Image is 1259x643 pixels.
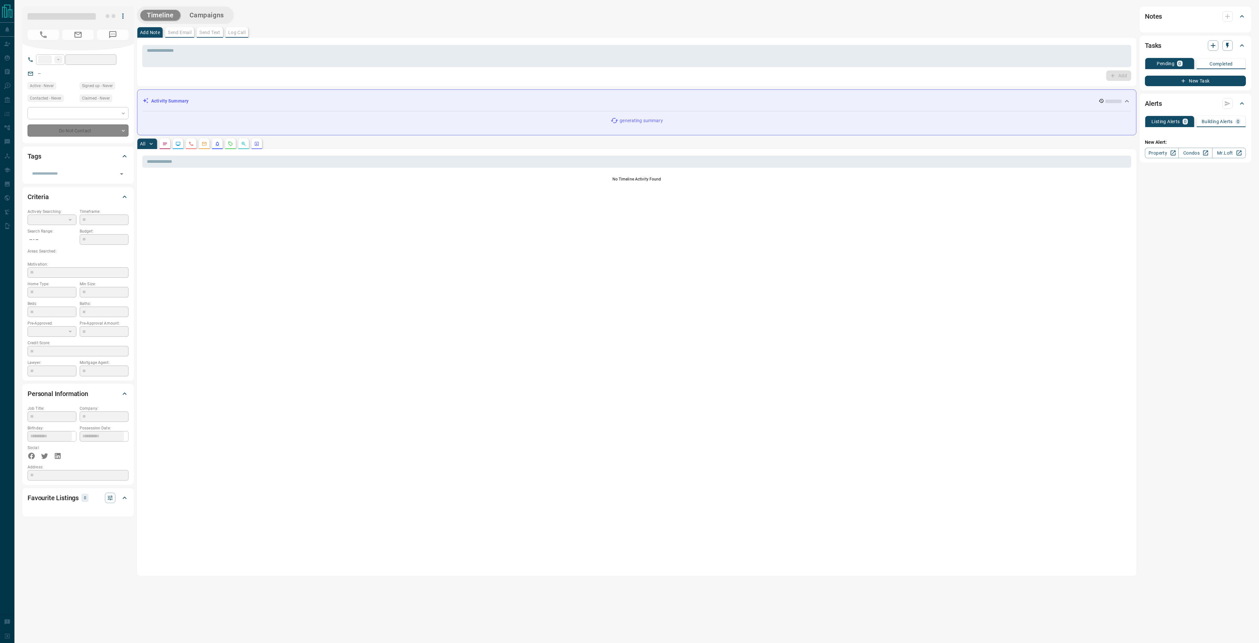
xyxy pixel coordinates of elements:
span: Claimed - Never [82,95,110,102]
a: Property [1145,148,1179,158]
h2: Tasks [1145,40,1161,51]
div: Personal Information [28,386,129,402]
p: Mortgage Agent: [80,360,129,366]
button: Timeline [140,10,180,21]
p: Min Size: [80,281,129,287]
h2: Favourite Listings [28,493,79,503]
p: Listing Alerts [1151,119,1180,124]
p: Lawyer: [28,360,76,366]
svg: Requests [228,141,233,146]
span: No Number [28,29,59,40]
p: 0 [1237,119,1239,124]
p: Budget: [80,228,129,234]
p: Home Type: [28,281,76,287]
p: Birthday: [28,425,76,431]
p: Pre-Approval Amount: [80,320,129,326]
p: Activity Summary [151,98,189,104]
div: Do Not Contact [28,124,129,137]
p: New Alert: [1145,139,1246,146]
h2: Criteria [28,192,49,202]
h2: Tags [28,151,41,161]
p: generating summary [620,117,663,124]
span: Active - Never [30,83,54,89]
span: Signed up - Never [82,83,113,89]
p: Add Note [140,30,160,35]
a: Mr.Loft [1212,148,1246,158]
p: No Timeline Activity Found [142,176,1131,182]
p: Address: [28,464,129,470]
svg: Opportunities [241,141,246,146]
div: Activity Summary [143,95,1131,107]
span: No Number [97,29,129,40]
p: Pre-Approved: [28,320,76,326]
div: Tasks [1145,38,1246,53]
div: Notes [1145,9,1246,24]
p: Building Alerts [1202,119,1233,124]
span: Contacted - Never [30,95,61,102]
p: 0 [1184,119,1187,124]
p: Motivation: [28,261,129,267]
p: 0 [83,494,87,501]
svg: Emails [202,141,207,146]
a: Condos [1178,148,1212,158]
p: Search Range: [28,228,76,234]
svg: Notes [162,141,168,146]
p: Actively Searching: [28,209,76,215]
p: Completed [1209,62,1233,66]
svg: Listing Alerts [215,141,220,146]
button: Open [117,169,126,179]
div: Criteria [28,189,129,205]
div: Tags [28,148,129,164]
svg: Lead Browsing Activity [175,141,181,146]
p: Timeframe: [80,209,129,215]
button: Campaigns [183,10,230,21]
button: New Task [1145,76,1246,86]
p: 0 [1178,61,1181,66]
div: Favourite Listings0 [28,490,129,506]
p: Social: [28,445,76,451]
p: Job Title: [28,406,76,411]
p: Company: [80,406,129,411]
h2: Alerts [1145,98,1162,109]
p: Credit Score: [28,340,129,346]
h2: Personal Information [28,388,88,399]
a: -- [38,71,41,76]
p: Baths: [80,301,129,307]
p: Possession Date: [80,425,129,431]
p: All [140,142,145,146]
svg: Agent Actions [254,141,259,146]
svg: Calls [189,141,194,146]
h2: Notes [1145,11,1162,22]
p: Beds: [28,301,76,307]
div: Alerts [1145,96,1246,111]
p: Pending [1157,61,1174,66]
p: -- - -- [28,234,76,245]
p: Areas Searched: [28,248,129,254]
span: No Email [62,29,94,40]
